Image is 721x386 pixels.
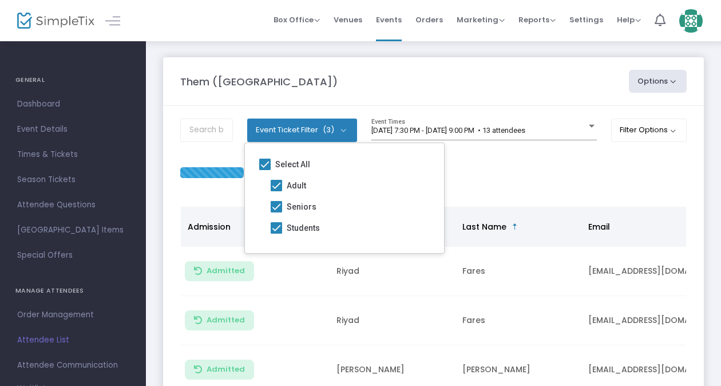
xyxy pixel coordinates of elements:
[207,365,245,374] span: Admitted
[17,248,129,263] span: Special Offers
[569,5,603,34] span: Settings
[334,5,362,34] span: Venues
[17,122,129,137] span: Event Details
[611,119,687,141] button: Filter Options
[371,126,525,135] span: [DATE] 7:30 PM - [DATE] 9:00 PM • 13 attendees
[17,97,129,112] span: Dashboard
[617,14,641,25] span: Help
[17,333,129,348] span: Attendee List
[185,360,254,380] button: Admitted
[457,14,505,25] span: Marketing
[17,147,129,162] span: Times & Tickets
[287,179,306,192] span: Adult
[376,5,402,34] span: Events
[180,74,338,89] m-panel-title: Them ([GEOGRAPHIC_DATA])
[17,223,129,238] span: [GEOGRAPHIC_DATA] Items
[462,221,506,233] span: Last Name
[629,70,687,93] button: Options
[188,221,231,233] span: Admission
[510,222,520,231] span: Sortable
[17,172,129,187] span: Season Tickets
[185,310,254,330] button: Admitted
[17,308,129,322] span: Order Management
[330,247,455,296] td: Riyad
[247,119,357,141] button: Event Ticket Filter(3)
[180,119,233,142] input: Search by name, order number, email, ip address
[455,296,581,345] td: Fares
[287,200,316,214] span: Seniors
[17,198,129,212] span: Attendee Questions
[207,266,245,275] span: Admitted
[274,14,320,25] span: Box Office
[455,247,581,296] td: Fares
[518,14,556,25] span: Reports
[17,358,129,373] span: Attendee Communication
[415,5,443,34] span: Orders
[287,221,320,235] span: Students
[323,125,334,135] span: (3)
[15,69,130,92] h4: GENERAL
[185,261,254,281] button: Admitted
[15,279,130,302] h4: MANAGE ATTENDEES
[330,296,455,345] td: Riyad
[588,221,610,233] span: Email
[207,316,245,325] span: Admitted
[275,157,310,171] span: Select All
